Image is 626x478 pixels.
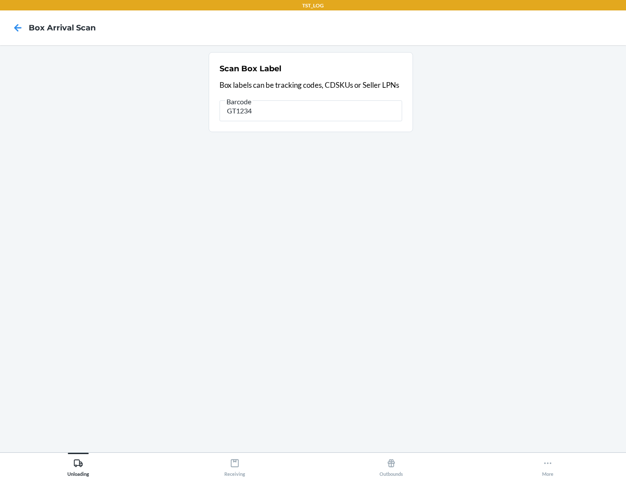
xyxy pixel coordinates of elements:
[224,455,245,477] div: Receiving
[29,22,96,33] h4: Box Arrival Scan
[220,100,402,121] input: Barcode
[156,453,313,477] button: Receiving
[220,80,402,91] p: Box labels can be tracking codes, CDSKUs or Seller LPNs
[469,453,626,477] button: More
[542,455,553,477] div: More
[313,453,469,477] button: Outbounds
[380,455,403,477] div: Outbounds
[225,97,253,106] span: Barcode
[302,2,324,10] p: TST_LOG
[220,63,281,74] h2: Scan Box Label
[67,455,89,477] div: Unloading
